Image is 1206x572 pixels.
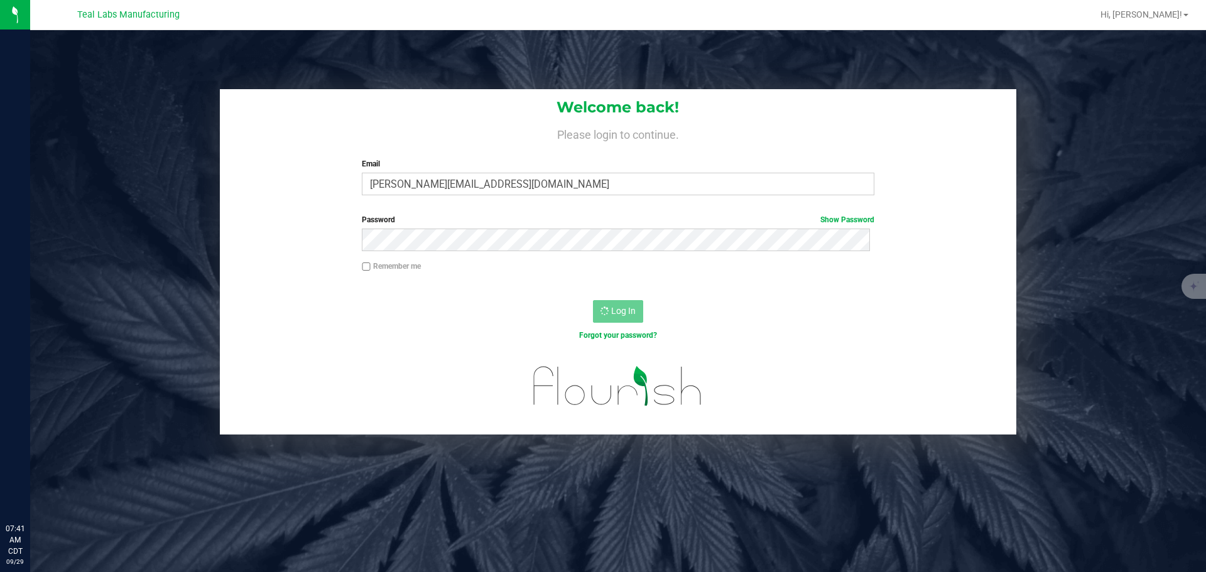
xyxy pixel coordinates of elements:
[220,99,1016,116] h1: Welcome back!
[593,300,643,323] button: Log In
[611,306,636,316] span: Log In
[1100,9,1182,19] span: Hi, [PERSON_NAME]!
[6,523,24,557] p: 07:41 AM CDT
[6,557,24,566] p: 09/29
[220,126,1016,141] h4: Please login to continue.
[820,215,874,224] a: Show Password
[77,9,180,20] span: Teal Labs Manufacturing
[362,262,371,271] input: Remember me
[362,261,421,272] label: Remember me
[362,215,395,224] span: Password
[579,331,657,340] a: Forgot your password?
[362,158,874,170] label: Email
[518,354,717,418] img: flourish_logo.svg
